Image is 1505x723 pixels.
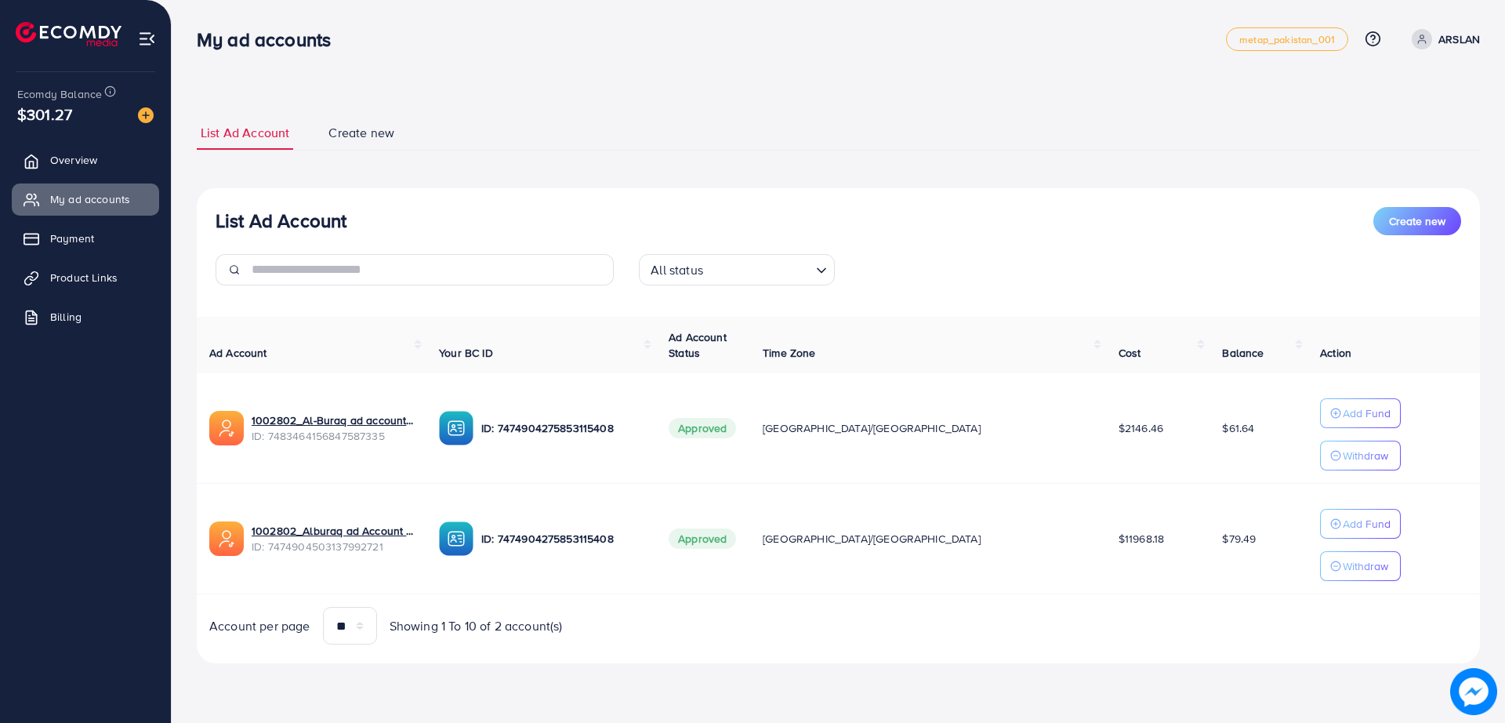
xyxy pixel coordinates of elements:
[252,523,414,555] div: <span class='underline'>1002802_Alburaq ad Account 1_1740386843243</span></br>7474904503137992721
[252,523,414,539] a: 1002802_Alburaq ad Account 1_1740386843243
[1343,514,1391,533] p: Add Fund
[197,28,343,51] h3: My ad accounts
[669,418,736,438] span: Approved
[481,529,644,548] p: ID: 7474904275853115408
[1119,420,1163,436] span: $2146.46
[209,345,267,361] span: Ad Account
[1389,213,1445,229] span: Create new
[12,183,159,215] a: My ad accounts
[1450,668,1497,715] img: image
[669,529,736,549] span: Approved
[439,411,473,445] img: ic-ba-acc.ded83a64.svg
[12,223,159,254] a: Payment
[1343,557,1388,576] p: Withdraw
[647,259,706,282] span: All status
[763,420,981,436] span: [GEOGRAPHIC_DATA]/[GEOGRAPHIC_DATA]
[639,254,835,285] div: Search for option
[138,30,156,48] img: menu
[1222,531,1256,547] span: $79.49
[1222,345,1264,361] span: Balance
[439,521,473,556] img: ic-ba-acc.ded83a64.svg
[1222,420,1254,436] span: $61.64
[1343,404,1391,423] p: Add Fund
[708,256,810,282] input: Search for option
[1320,441,1401,470] button: Withdraw
[50,152,97,168] span: Overview
[763,345,815,361] span: Time Zone
[17,86,102,102] span: Ecomdy Balance
[328,124,394,142] span: Create new
[669,329,727,361] span: Ad Account Status
[252,428,414,444] span: ID: 7483464156847587335
[1320,509,1401,539] button: Add Fund
[209,411,244,445] img: ic-ads-acc.e4c84228.svg
[763,531,981,547] span: [GEOGRAPHIC_DATA]/[GEOGRAPHIC_DATA]
[1119,531,1164,547] span: $11968.18
[1119,345,1141,361] span: Cost
[1343,446,1388,465] p: Withdraw
[12,262,159,293] a: Product Links
[12,144,159,176] a: Overview
[12,301,159,332] a: Billing
[50,191,130,207] span: My ad accounts
[252,412,414,445] div: <span class='underline'>1002802_Al-Buraq ad account 02_1742380041767</span></br>7483464156847587335
[439,345,493,361] span: Your BC ID
[201,124,289,142] span: List Ad Account
[1320,398,1401,428] button: Add Fund
[50,270,118,285] span: Product Links
[138,107,154,123] img: image
[1226,27,1348,51] a: metap_pakistan_001
[390,617,563,635] span: Showing 1 To 10 of 2 account(s)
[1239,35,1335,45] span: metap_pakistan_001
[252,539,414,554] span: ID: 7474904503137992721
[252,412,414,428] a: 1002802_Al-Buraq ad account 02_1742380041767
[216,209,346,232] h3: List Ad Account
[209,617,310,635] span: Account per page
[50,309,82,325] span: Billing
[16,22,121,46] img: logo
[209,521,244,556] img: ic-ads-acc.e4c84228.svg
[1320,551,1401,581] button: Withdraw
[1405,29,1480,49] a: ARSLAN
[17,103,72,125] span: $301.27
[1438,30,1480,49] p: ARSLAN
[1373,207,1461,235] button: Create new
[50,231,94,246] span: Payment
[481,419,644,438] p: ID: 7474904275853115408
[1320,345,1351,361] span: Action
